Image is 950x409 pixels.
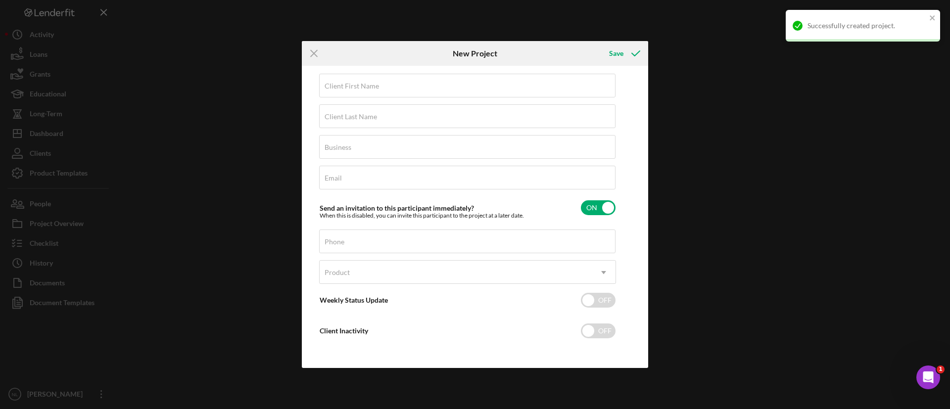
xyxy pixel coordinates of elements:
label: Weekly Status Update [320,296,388,304]
div: When this is disabled, you can invite this participant to the project at a later date. [320,212,524,219]
button: Save [599,44,648,63]
span: 1 [937,365,945,373]
button: close [929,14,936,23]
h6: New Project [453,49,497,58]
label: Client First Name [325,82,379,90]
label: Send an invitation to this participant immediately? [320,204,474,212]
div: Product [325,269,350,276]
label: Phone [325,238,344,246]
div: Save [609,44,623,63]
div: Successfully created project. [807,22,926,30]
label: Business [325,143,351,151]
label: Client Last Name [325,113,377,121]
label: Email [325,174,342,182]
iframe: Intercom live chat [916,365,940,389]
label: Client Inactivity [320,326,368,335]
